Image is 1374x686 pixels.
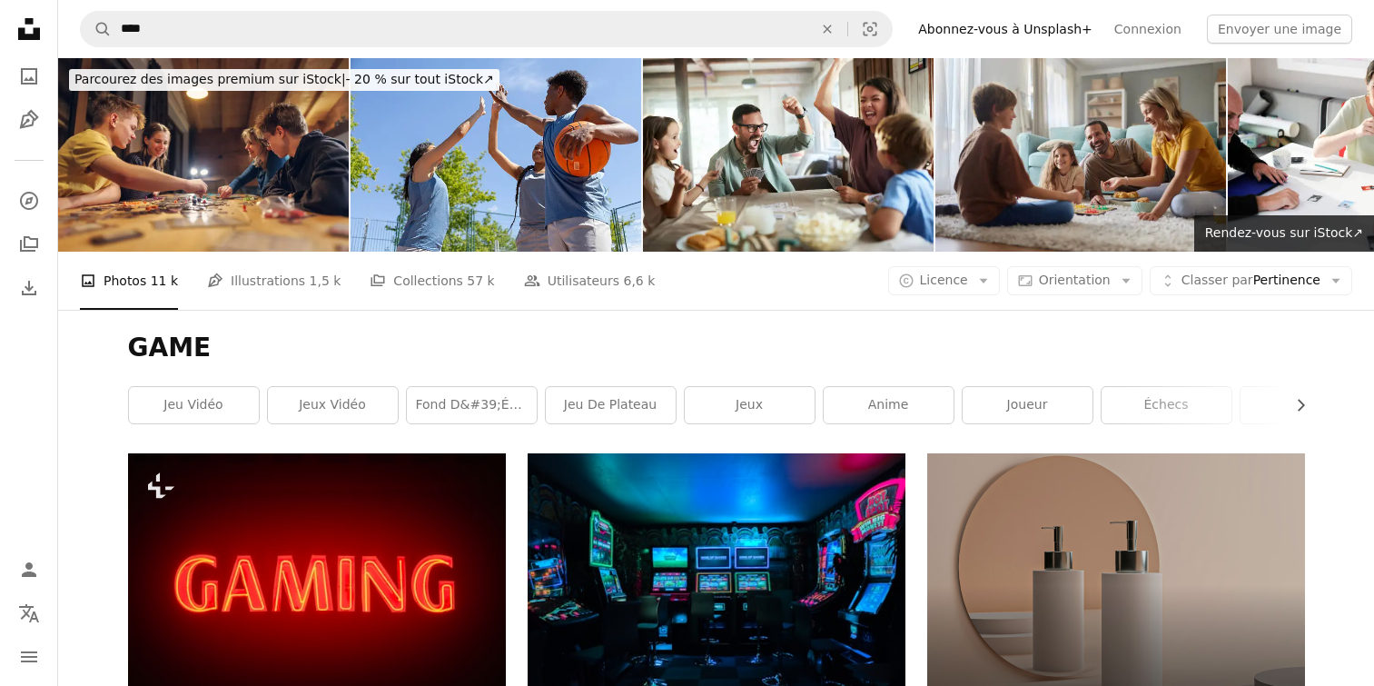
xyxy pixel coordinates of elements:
[546,387,676,423] a: jeu de plateau
[1284,387,1305,423] button: faire défiler la liste vers la droite
[920,273,968,287] span: Licence
[824,387,954,423] a: anime
[1102,387,1231,423] a: échecs
[11,183,47,219] a: Explorer
[11,552,47,588] a: Connexion / S’inscrire
[81,12,112,46] button: Rechercher sur Unsplash
[310,271,341,291] span: 1,5 k
[467,271,494,291] span: 57 k
[1150,266,1352,295] button: Classer parPertinence
[11,270,47,306] a: Historique de téléchargement
[128,571,506,587] a: Une enseigne au néon qui dit jouer dessus
[69,69,499,91] div: - 20 % sur tout iStock ↗
[58,58,510,102] a: Parcourez des images premium sur iStock|- 20 % sur tout iStock↗
[1039,273,1111,287] span: Orientation
[268,387,398,423] a: Jeux vidéo
[624,271,656,291] span: 6,6 k
[524,252,656,310] a: Utilisateurs 6,6 k
[963,387,1092,423] a: joueur
[80,11,893,47] form: Rechercher des visuels sur tout le site
[407,387,537,423] a: fond d&#39;écran de jeu
[58,58,349,252] img: Family playing large modern board game together at home
[1241,387,1370,423] a: Dit
[370,252,494,310] a: Collections 57 k
[11,58,47,94] a: Photos
[351,58,641,252] img: Des joueurs de basket-ball donnent un high five après un match réussi sur un terrain extérieur
[807,12,847,46] button: Effacer
[685,387,815,423] a: Jeux
[11,639,47,675] button: Menu
[129,387,259,423] a: jeu vidéo
[207,252,341,310] a: Illustrations 1,5 k
[1207,15,1352,44] button: Envoyer une image
[907,15,1103,44] a: Abonnez-vous à Unsplash+
[11,226,47,263] a: Collections
[935,58,1226,252] img: Des parents heureux et leurs enfants jouant à Ludo sur la moquette à la maison.
[1181,273,1253,287] span: Classer par
[1103,15,1192,44] a: Connexion
[528,571,905,587] a: Salle de jeux avec machines d’arcade
[128,332,1305,364] h1: GAME
[11,102,47,138] a: Illustrations
[848,12,892,46] button: Recherche de visuels
[888,266,1000,295] button: Licence
[643,58,934,252] img: Winner vs. looser in playing cards!
[11,595,47,631] button: Langue
[74,72,346,86] span: Parcourez des images premium sur iStock |
[1181,272,1320,290] span: Pertinence
[1205,225,1363,240] span: Rendez-vous sur iStock ↗
[1007,266,1142,295] button: Orientation
[1194,215,1374,252] a: Rendez-vous sur iStock↗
